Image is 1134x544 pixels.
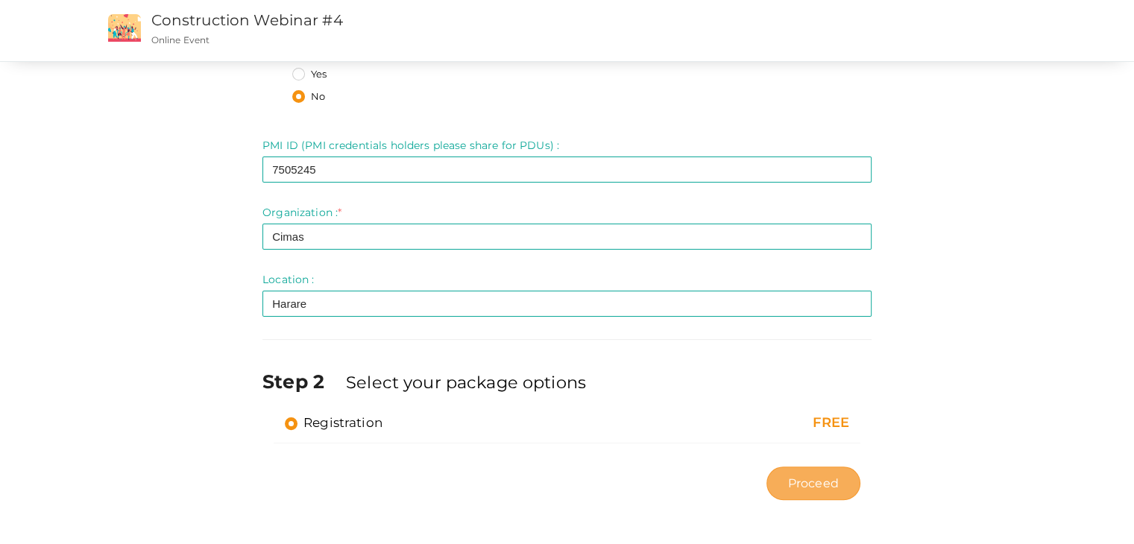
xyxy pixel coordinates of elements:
[151,11,343,29] a: Construction Webinar #4
[262,138,559,153] label: PMI ID (PMI credentials holders please share for PDUs) :
[766,466,860,500] button: Proceed
[151,34,719,46] p: Online Event
[262,272,314,287] label: Location :
[788,475,839,492] span: Proceed
[346,370,586,394] label: Select your package options
[285,414,382,431] label: Registration
[108,14,141,42] img: event2.png
[680,414,849,433] div: FREE
[292,67,327,82] label: Yes
[292,89,325,104] label: No
[262,205,341,220] label: Organization :
[262,368,343,395] label: Step 2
